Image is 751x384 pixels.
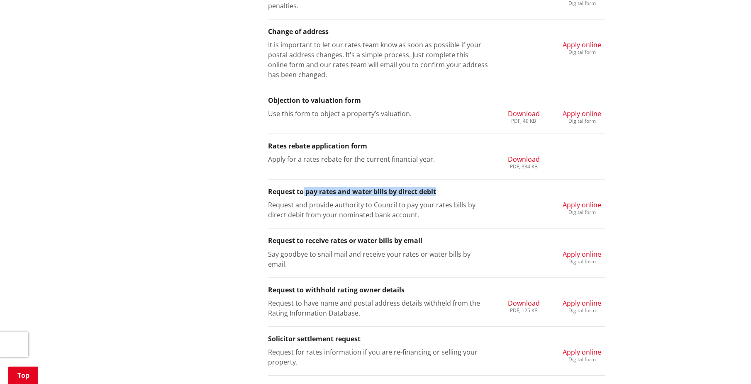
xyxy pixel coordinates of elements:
[508,109,540,118] span: Download
[563,1,601,6] div: Digital form
[508,298,540,313] a: Download PDF, 125 KB
[8,367,38,384] a: Top
[713,349,743,379] iframe: Messenger Launcher
[563,347,601,362] a: Apply online Digital form
[563,50,601,55] div: Digital form
[268,97,605,105] h3: Objection to valuation form
[268,200,488,220] p: Request and provide authority to Council to pay your rates bills by direct debit from your nomina...
[508,299,540,308] span: Download
[268,298,488,318] p: Request to have name and postal address details withheld from the Rating Information Database.
[508,308,540,313] div: PDF, 125 KB
[268,142,605,150] h3: Rates rebate application form
[268,347,488,367] p: Request for rates information if you are re-financing or selling your property.
[563,348,601,357] span: Apply online
[563,210,601,215] div: Digital form
[563,299,601,308] span: Apply online
[563,109,601,124] a: Apply online Digital form
[268,40,488,80] p: It is important to let our rates team know as soon as possible if your postal address changes. It...
[508,119,540,124] div: PDF, 49 KB
[268,154,488,164] p: Apply for a rates rebate for the current financial year.
[563,40,601,49] span: Apply online
[508,154,540,169] a: Download PDF, 334 KB
[268,335,605,343] h3: Solicitor settlement request
[508,109,540,124] a: Download PDF, 49 KB
[268,28,605,36] h3: Change of address
[563,200,601,209] span: Apply online
[508,164,540,169] div: PDF, 334 KB
[563,249,601,264] a: Apply online Digital form
[563,250,601,259] span: Apply online
[563,119,601,124] div: Digital form
[268,286,605,294] h3: Request to withhold rating owner details
[508,155,540,164] span: Download
[563,259,601,264] div: Digital form
[268,249,488,269] p: Say goodbye to snail mail and receive your rates or water bills by email.
[563,357,601,362] div: Digital form
[268,109,488,119] p: Use this form to object a property’s valuation.
[563,40,601,55] a: Apply online Digital form
[563,109,601,118] span: Apply online
[563,200,601,215] a: Apply online Digital form
[268,237,605,245] h3: Request to receive rates or water bills by email
[563,298,601,313] a: Apply online Digital form
[268,188,605,196] h3: Request to pay rates and water bills by direct debit
[563,308,601,313] div: Digital form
